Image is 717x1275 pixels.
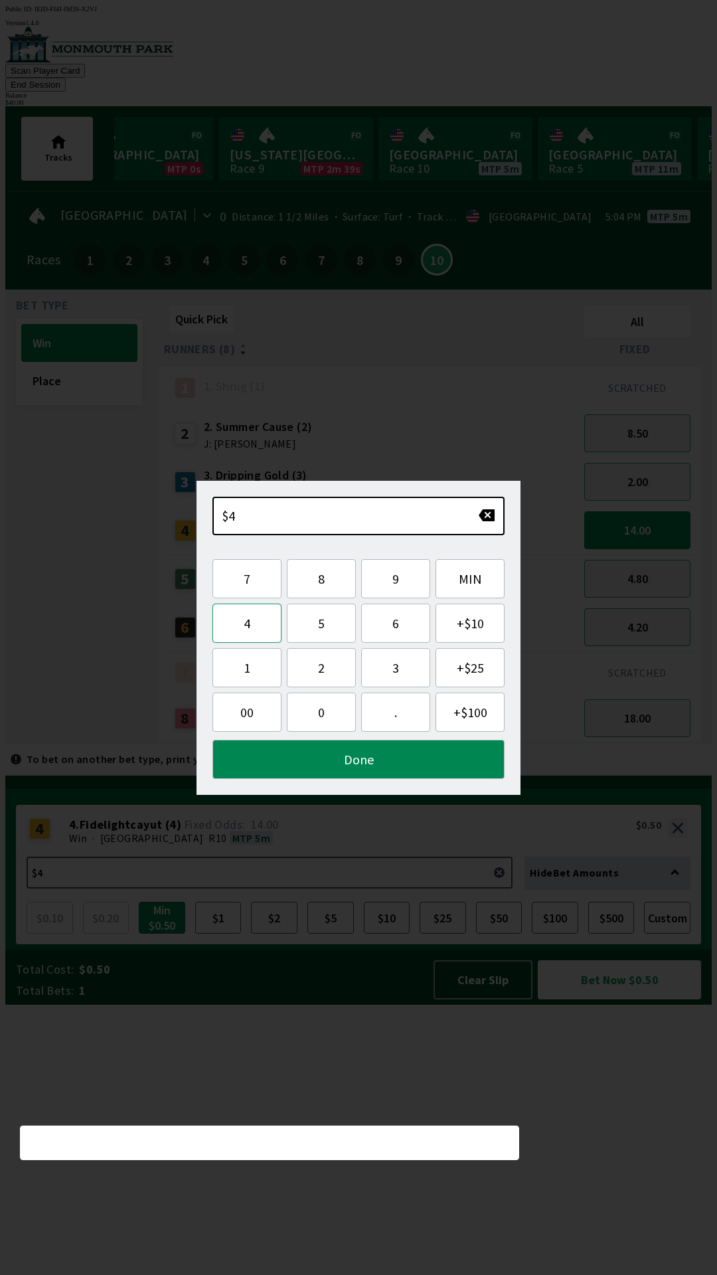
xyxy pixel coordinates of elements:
[447,704,493,721] span: + $100
[224,751,493,768] span: Done
[212,693,281,732] button: 00
[212,604,281,643] button: 4
[447,659,493,676] span: + $25
[436,648,505,687] button: +$25
[372,704,419,721] span: .
[222,507,236,524] span: $4
[372,570,419,587] span: 9
[287,559,356,598] button: 8
[298,570,345,587] span: 8
[447,570,493,587] span: MIN
[298,659,345,676] span: 2
[436,559,505,598] button: MIN
[287,648,356,687] button: 2
[298,615,345,632] span: 5
[372,659,419,676] span: 3
[287,693,356,732] button: 0
[298,704,345,721] span: 0
[212,559,281,598] button: 7
[361,604,430,643] button: 6
[287,604,356,643] button: 5
[436,693,505,732] button: +$100
[361,559,430,598] button: 9
[361,648,430,687] button: 3
[447,615,493,632] span: + $10
[224,704,270,721] span: 00
[361,693,430,732] button: .
[212,740,505,779] button: Done
[436,604,505,643] button: +$10
[212,648,281,687] button: 1
[372,615,419,632] span: 6
[224,659,270,676] span: 1
[224,570,270,587] span: 7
